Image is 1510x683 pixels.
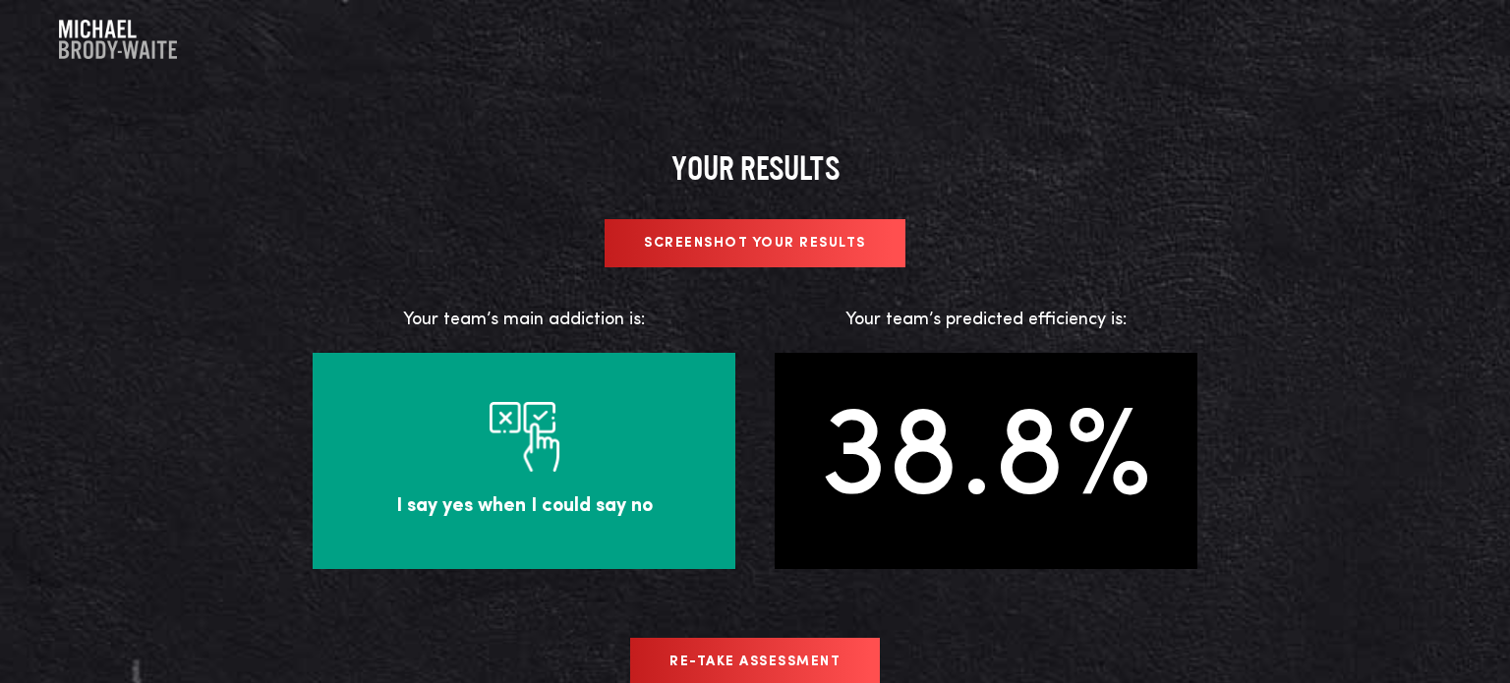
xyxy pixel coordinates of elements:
[605,219,905,267] a: Screenshot Your Results
[313,307,735,333] p: Your team’s main addiction is:
[59,20,177,59] a: Company Logo Company Logo
[313,147,1197,190] h3: Your Results
[775,353,1197,569] p: 38.8%
[342,491,706,521] p: I say yes when I could say no
[775,307,1197,333] p: Your team’s predicted efficiency is:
